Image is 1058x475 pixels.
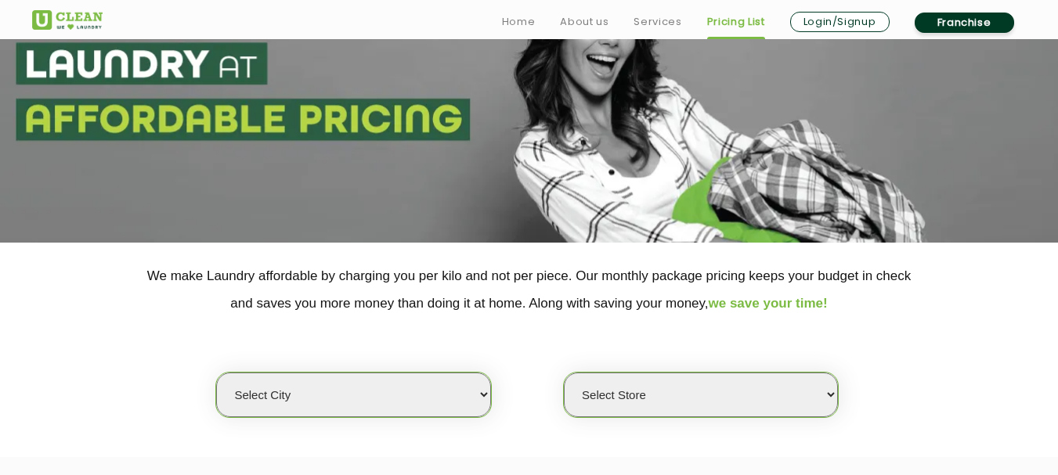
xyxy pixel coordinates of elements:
a: Franchise [915,13,1014,33]
img: UClean Laundry and Dry Cleaning [32,10,103,30]
p: We make Laundry affordable by charging you per kilo and not per piece. Our monthly package pricin... [32,262,1027,317]
a: About us [560,13,608,31]
span: we save your time! [709,296,828,311]
a: Login/Signup [790,12,890,32]
a: Home [502,13,536,31]
a: Pricing List [707,13,765,31]
a: Services [634,13,681,31]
